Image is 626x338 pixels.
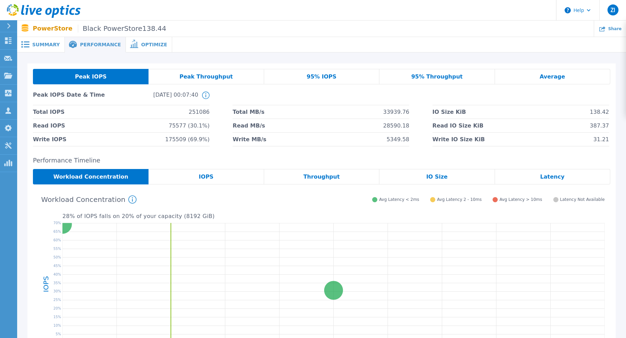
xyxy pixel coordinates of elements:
p: PowerStore [33,25,166,33]
h4: Workload Concentration [41,195,137,204]
span: IOPS [199,174,214,180]
span: Total IOPS [33,105,64,119]
text: 15% [54,315,61,319]
span: 95% IOPS [307,74,336,80]
span: Latency [540,174,565,180]
span: Throughput [303,174,340,180]
span: 5349.58 [387,133,409,146]
span: Avg Latency > 10ms [499,197,542,202]
span: Write IOPS [33,133,67,146]
text: 10% [54,324,61,327]
text: 65% [54,230,61,233]
span: Average [540,74,565,80]
span: 33939.76 [383,105,409,119]
span: Optimize [141,42,167,47]
span: Summary [32,42,60,47]
span: Total MB/s [233,105,264,119]
span: 251086 [189,105,210,119]
span: 138.42 [590,105,609,119]
span: 75577 (30.1%) [169,119,210,132]
span: Workload Concentration [53,174,128,180]
h2: Performance Timeline [33,157,610,164]
span: [DATE] 00:07:40 [116,92,198,105]
span: Peak IOPS Date & Time [33,92,116,105]
span: Black PowerStore138.44 [78,25,166,33]
span: Read MB/s [233,119,265,132]
text: 70% [54,221,61,225]
span: Read IO Size KiB [433,119,484,132]
span: Peak Throughput [179,74,233,80]
span: 387.37 [590,119,609,132]
span: Latency Not Available [560,197,605,202]
span: Avg Latency 2 - 10ms [437,197,482,202]
text: 55% [54,247,61,251]
text: 60% [54,238,61,242]
span: 28590.18 [383,119,409,132]
span: Write IO Size KiB [433,133,485,146]
span: IO Size [426,174,448,180]
text: 50% [54,255,61,259]
span: Performance [80,42,121,47]
span: Write MB/s [233,133,266,146]
p: 28 % of IOPS falls on 20 % of your capacity ( 8192 GiB ) [62,213,605,219]
h4: IOPS [43,258,49,310]
span: ZI [611,7,615,13]
span: 95% Throughput [411,74,463,80]
span: Read IOPS [33,119,65,132]
span: Avg Latency < 2ms [379,197,419,202]
span: 175509 (69.9%) [165,133,210,146]
text: 5% [56,332,61,336]
span: Peak IOPS [75,74,106,80]
span: IO Size KiB [433,105,466,119]
span: Share [608,27,622,31]
span: 31.21 [593,133,609,146]
text: 20% [54,306,61,310]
